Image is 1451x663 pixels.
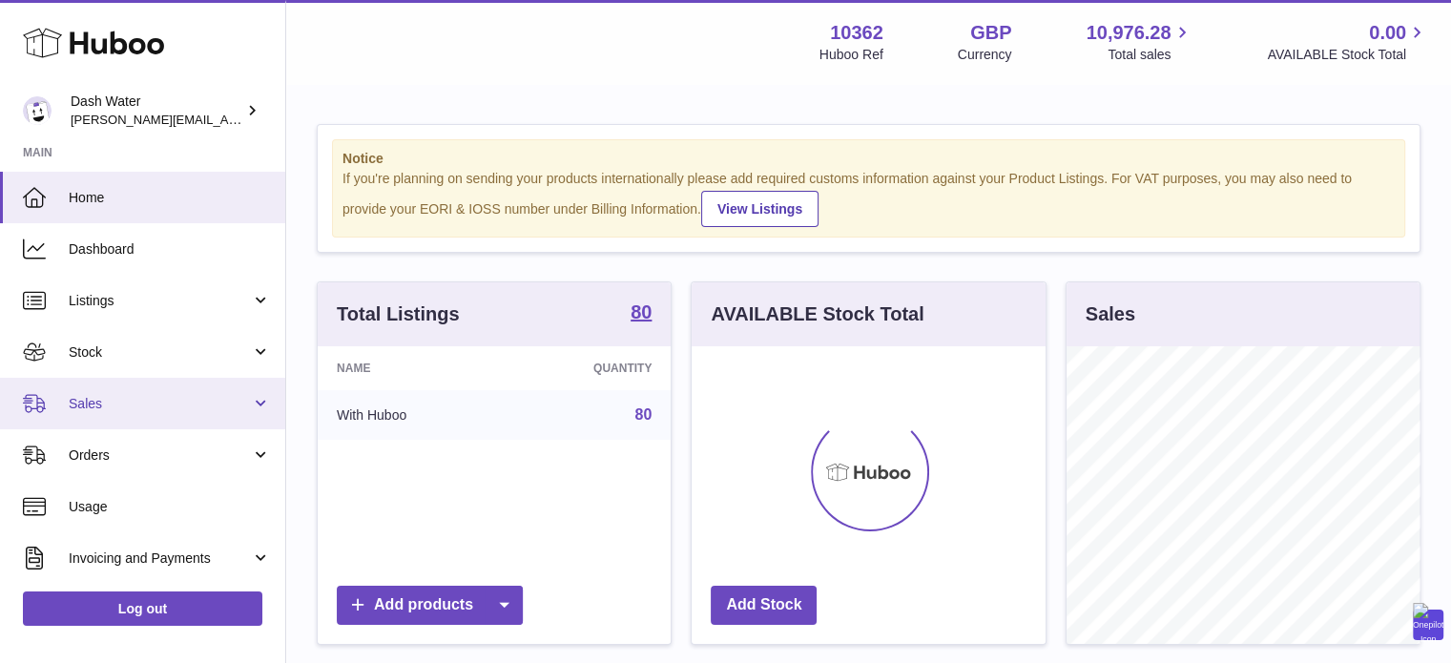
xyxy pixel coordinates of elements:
a: 10,976.28 Total sales [1086,20,1192,64]
span: AVAILABLE Stock Total [1267,46,1428,64]
div: If you're planning on sending your products internationally please add required customs informati... [342,170,1395,227]
span: Home [69,189,271,207]
div: Huboo Ref [819,46,883,64]
div: Dash Water [71,93,242,129]
div: Currency [958,46,1012,64]
th: Name [318,346,504,390]
h3: AVAILABLE Stock Total [711,301,923,327]
span: Invoicing and Payments [69,549,251,568]
h3: Sales [1086,301,1135,327]
span: Sales [69,395,251,413]
span: Total sales [1108,46,1192,64]
span: Stock [69,343,251,362]
span: Listings [69,292,251,310]
strong: 80 [631,302,652,321]
a: Add products [337,586,523,625]
th: Quantity [504,346,671,390]
strong: GBP [970,20,1011,46]
span: [PERSON_NAME][EMAIL_ADDRESS][DOMAIN_NAME] [71,112,383,127]
span: Dashboard [69,240,271,259]
a: 80 [635,406,653,423]
img: james@dash-water.com [23,96,52,125]
span: 0.00 [1369,20,1406,46]
a: 0.00 AVAILABLE Stock Total [1267,20,1428,64]
span: Orders [69,446,251,465]
a: 80 [631,302,652,325]
a: Add Stock [711,586,817,625]
a: Log out [23,591,262,626]
strong: 10362 [830,20,883,46]
a: View Listings [701,191,819,227]
span: 10,976.28 [1086,20,1171,46]
td: With Huboo [318,390,504,440]
h3: Total Listings [337,301,460,327]
strong: Notice [342,150,1395,168]
span: Usage [69,498,271,516]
